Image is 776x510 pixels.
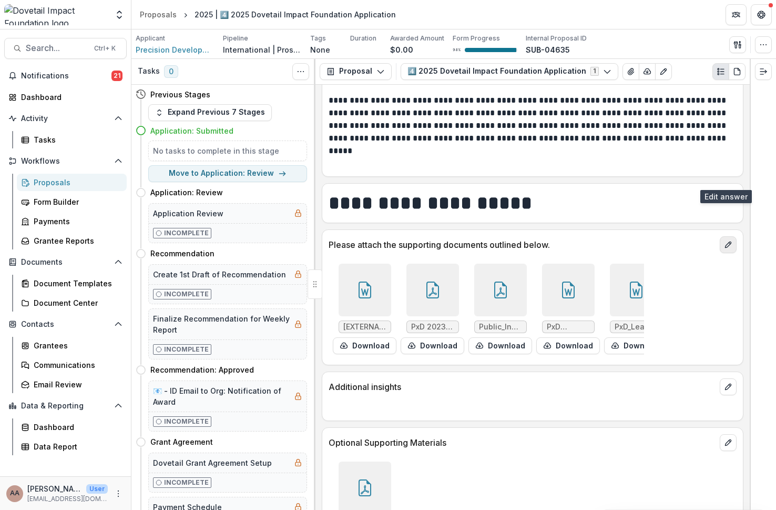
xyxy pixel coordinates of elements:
[4,316,127,333] button: Open Contacts
[401,63,618,80] button: 4️⃣ 2025 Dovetail Impact Foundation Application1
[390,44,413,55] p: $0.00
[4,153,127,169] button: Open Workflows
[468,337,532,354] button: download-form-response
[136,7,400,22] nav: breadcrumb
[720,378,737,395] button: edit
[34,422,118,433] div: Dashboard
[148,104,272,121] button: Expand Previous 7 Stages
[622,63,639,80] button: View Attached Files
[17,438,127,455] a: Data Report
[21,258,110,267] span: Documents
[526,34,587,43] p: Internal Proposal ID
[153,385,290,407] h5: 📧 - ID Email to Org: Notification of Award
[150,436,213,447] h4: Grant Agreement
[26,43,88,53] span: Search...
[153,457,272,468] h5: Dovetail Grant Agreement Setup
[27,483,82,494] p: [PERSON_NAME] [PERSON_NAME]
[164,478,209,487] p: Incomplete
[536,337,600,354] button: download-form-response
[333,264,396,354] div: [EXTERNAL] PxD 4-Year Strategy (2024-27) - [DATE].docxdownload-form-response
[112,487,125,500] button: More
[604,337,668,354] button: download-form-response
[536,264,600,354] div: PxD Materials for Dovetail - TOC, Impact Indicators, and Operational KPIs.docxdownload-form-response
[17,418,127,436] a: Dashboard
[164,289,209,299] p: Incomplete
[34,235,118,246] div: Grantee Reports
[34,216,118,227] div: Payments
[729,63,746,80] button: PDF view
[350,34,376,43] p: Duration
[150,248,215,259] h4: Recommendation
[164,65,178,78] span: 0
[615,323,658,332] span: PxD_Leadership_Team_Biographies.docx
[34,297,118,308] div: Document Center
[21,92,118,103] div: Dashboard
[153,208,223,219] h5: Application Review
[17,376,127,393] a: Email Review
[4,397,127,414] button: Open Data & Reporting
[4,4,108,25] img: Dovetail Impact Foundation logo
[17,294,127,312] a: Document Center
[21,320,110,329] span: Contacts
[17,337,127,354] a: Grantees
[401,337,464,354] button: download-form-response
[17,174,127,191] a: Proposals
[10,490,19,497] div: Amit Antony Alex
[720,236,737,253] button: edit
[401,264,464,354] div: PxD 2023 Audited Financial Statements (1).pdfdownload-form-response
[150,364,254,375] h4: Recommendation: Approved
[112,4,127,25] button: Open entity switcher
[468,264,532,354] div: Public_Inspection_-_[DATE]_Form_990.pdfdownload-form-response
[223,34,248,43] p: Pipeline
[21,157,110,166] span: Workflows
[329,238,716,251] p: Please attach the supporting documents outlined below.
[164,228,209,238] p: Incomplete
[164,417,209,426] p: Incomplete
[17,213,127,230] a: Payments
[604,264,668,354] div: PxD_Leadership_Team_Biographies.docxdownload-form-response
[17,356,127,374] a: Communications
[655,63,672,80] button: Edit as form
[153,145,302,156] h5: No tasks to complete in this stage
[111,71,122,81] span: 21
[4,254,127,271] button: Open Documents
[726,4,747,25] button: Partners
[479,323,522,332] span: Public_Inspection_-_[DATE]_Form_990.pdf
[21,72,111,81] span: Notifications
[34,177,118,188] div: Proposals
[150,125,233,136] h4: Application: Submitted
[526,44,570,55] p: SUB-04635
[17,131,127,148] a: Tasks
[343,323,386,332] span: [EXTERNAL] PxD 4-Year Strategy (2024-27) - [DATE].docx
[136,7,181,22] a: Proposals
[755,63,772,80] button: Expand right
[164,345,209,354] p: Incomplete
[153,269,286,280] h5: Create 1st Draft of Recommendation
[34,196,118,207] div: Form Builder
[329,381,716,393] p: Additional insights
[329,436,716,449] p: Optional Supporting Materials
[92,43,118,54] div: Ctrl + K
[136,34,165,43] p: Applicant
[34,340,118,351] div: Grantees
[21,114,110,123] span: Activity
[34,278,118,289] div: Document Templates
[292,63,309,80] button: Toggle View Cancelled Tasks
[21,402,110,411] span: Data & Reporting
[720,434,737,451] button: edit
[4,67,127,84] button: Notifications21
[150,89,210,100] h4: Previous Stages
[148,165,307,182] button: Move to Application: Review
[223,44,302,55] p: International | Prospects Pipeline
[4,88,127,106] a: Dashboard
[751,4,772,25] button: Get Help
[136,44,215,55] a: Precision Development (PxD)
[712,63,729,80] button: Plaintext view
[320,63,392,80] button: Proposal
[138,67,160,76] h3: Tasks
[86,484,108,494] p: User
[453,34,500,43] p: Form Progress
[153,313,290,335] h5: Finalize Recommendation for Weekly Report
[150,187,223,198] h4: Application: Review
